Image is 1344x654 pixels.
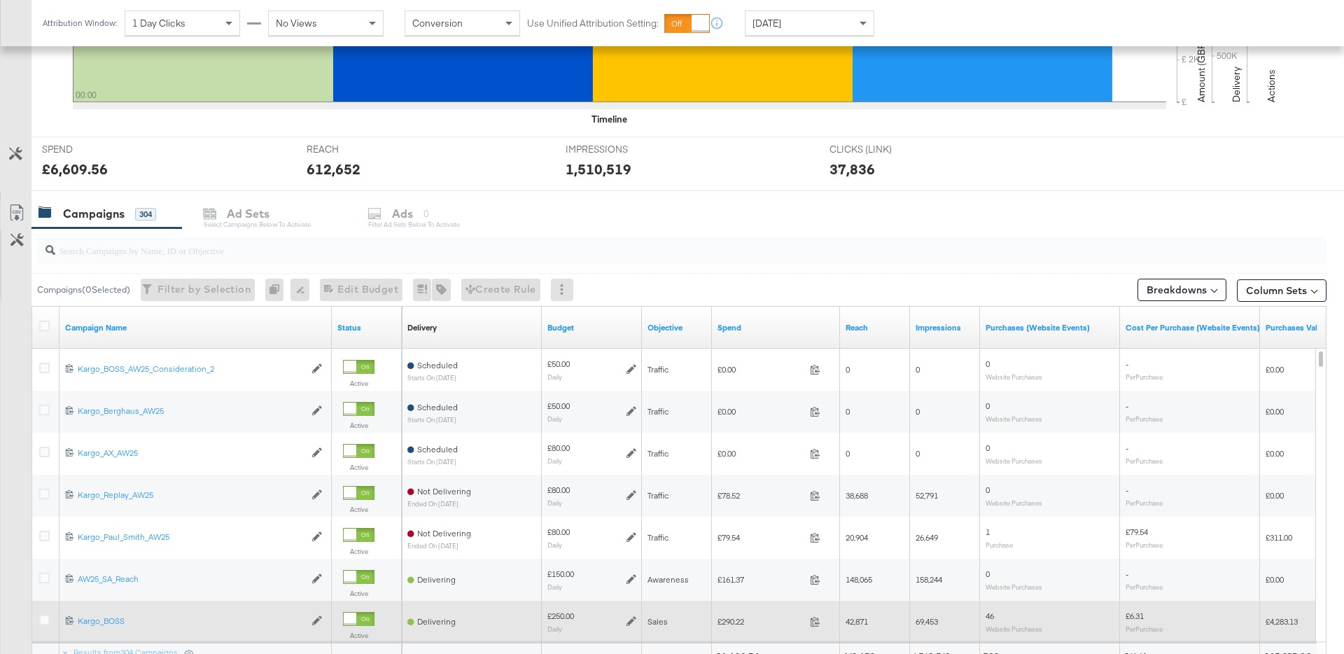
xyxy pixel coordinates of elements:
span: Traffic [647,364,668,375]
div: 612,652 [307,159,360,179]
div: Kargo_BOSS [78,615,304,627]
span: 38,688 [846,490,868,501]
span: £161.37 [717,574,804,585]
span: £78.52 [717,490,804,501]
div: £250.00 [547,611,574,622]
span: 26,649 [916,532,938,543]
sub: Per Purchase [1126,583,1163,591]
div: Campaigns ( 0 Selected) [37,284,130,296]
span: Delivering [417,574,456,585]
div: 37,836 [829,159,875,179]
span: £0.00 [1266,364,1284,375]
span: No Views [276,17,317,29]
span: 1 [986,527,990,537]
a: The total amount spent to date. [717,322,834,333]
div: AW25_SA_Reach [78,573,304,585]
span: £79.54 [1126,527,1148,537]
a: Kargo_AX_AW25 [78,447,304,459]
a: The number of people your ad was served to. [846,322,904,333]
span: £4,283.13 [1266,616,1298,627]
div: 0 [265,279,290,301]
span: 52,791 [916,490,938,501]
div: £80.00 [547,527,570,538]
span: 0 [916,448,920,459]
sub: Website Purchases [986,499,1042,507]
span: Scheduled [417,444,458,454]
div: Delivery [407,322,437,333]
a: Reflects the ability of your Ad Campaign to achieve delivery based on ad states, schedule and bud... [407,322,437,333]
sub: Per Purchase [1126,499,1163,507]
text: Amount (GBP) [1195,41,1207,102]
a: The number of times a purchase was made tracked by your Custom Audience pixel on your website aft... [986,322,1114,333]
sub: Website Purchases [986,457,1042,465]
sub: Website Purchases [986,625,1042,633]
a: Kargo_Paul_Smith_AW25 [78,531,304,543]
span: 158,244 [916,574,942,585]
span: £0.00 [1266,574,1284,585]
div: £50.00 [547,359,570,370]
sub: Website Purchases [986,415,1042,423]
a: Kargo_Replay_AW25 [78,489,304,501]
span: £0.00 [717,448,804,459]
span: 0 [846,406,850,417]
span: £0.00 [1266,448,1284,459]
text: Delivery [1230,67,1242,102]
sub: Per Purchase [1126,373,1163,381]
sub: Daily [547,541,562,549]
sub: Daily [547,457,562,465]
sub: Per Purchase [1126,415,1163,423]
div: £50.00 [547,401,570,412]
a: Kargo_BOSS_AW25_Consideration_2 [78,363,304,375]
a: The average cost for each purchase tracked by your Custom Audience pixel on your website after pe... [1126,322,1260,333]
span: £0.00 [717,406,804,417]
span: 0 [846,364,850,375]
span: CLICKS (LINK) [829,143,934,156]
span: [DATE] [752,17,781,29]
text: Actions [1265,69,1277,102]
span: Scheduled [417,402,458,412]
div: £80.00 [547,485,570,496]
a: Kargo_Berghaus_AW25 [78,405,304,417]
span: Sales [647,616,668,627]
span: Traffic [647,448,668,459]
span: - [1126,359,1128,369]
span: 148,065 [846,574,872,585]
div: Timeline [591,113,627,126]
span: 0 [986,443,990,453]
div: 1,510,519 [566,159,631,179]
label: Active [343,421,374,430]
span: REACH [307,143,412,156]
span: 0 [846,448,850,459]
div: 304 [135,208,156,221]
label: Active [343,505,374,514]
sub: Website Purchases [986,373,1042,381]
div: £80.00 [547,443,570,454]
span: 0 [916,364,920,375]
span: - [1126,401,1128,411]
span: £0.00 [1266,406,1284,417]
label: Active [343,547,374,556]
span: Scheduled [417,360,458,370]
label: Active [343,589,374,598]
span: Not Delivering [417,486,471,496]
sub: Daily [547,583,562,591]
input: Search Campaigns by Name, ID or Objective [55,231,1208,258]
span: £290.22 [717,616,804,627]
sub: Purchase [986,541,1013,549]
span: 20,904 [846,532,868,543]
sub: starts on [DATE] [407,416,458,424]
span: - [1126,569,1128,579]
span: Traffic [647,490,668,501]
sub: Per Purchase [1126,625,1163,633]
span: - [1126,443,1128,453]
a: Shows the current state of your Ad Campaign. [337,322,396,333]
span: 0 [986,569,990,579]
span: 1 Day Clicks [132,17,185,29]
span: 69,453 [916,616,938,627]
sub: Website Purchases [986,583,1042,591]
sub: Daily [547,373,562,381]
